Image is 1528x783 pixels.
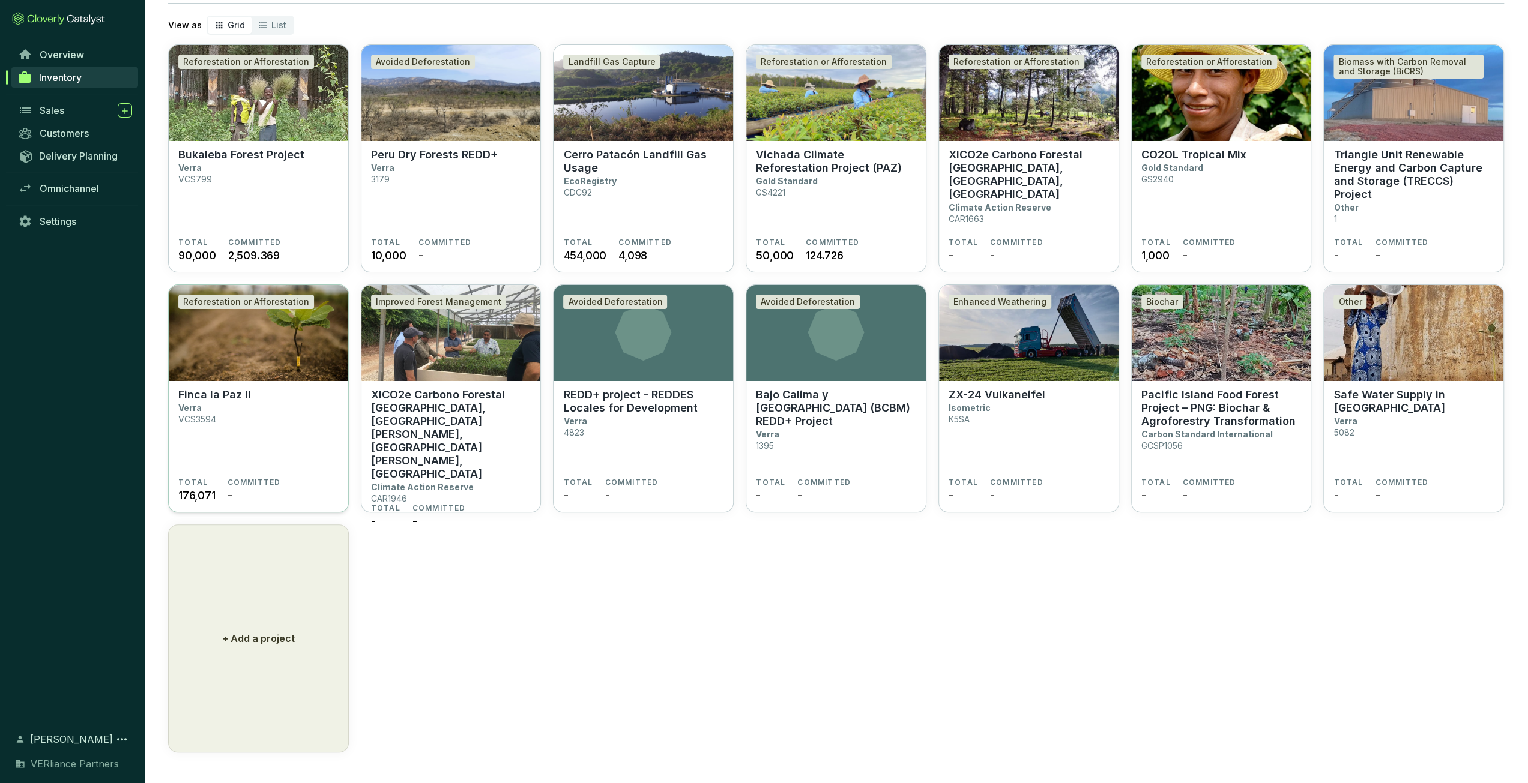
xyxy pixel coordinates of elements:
p: CAR1663 [949,214,984,224]
span: - [949,247,953,263]
span: - [756,487,761,503]
span: COMMITTED [1375,478,1428,487]
span: 176,071 [178,487,216,503]
p: CAR1946 [371,493,407,503]
span: - [1333,487,1338,503]
div: Biomass with Carbon Removal and Storage (BiCRS) [1333,55,1484,79]
span: - [418,247,423,263]
img: XICO2e Carbono Forestal Ejido Pueblo Nuevo, Durango, México [939,45,1119,141]
img: Vichada Climate Reforestation Project (PAZ) [746,45,926,141]
p: 1395 [756,440,774,451]
span: [PERSON_NAME] [30,732,113,746]
span: List [271,20,286,30]
img: Pacific Island Food Forest Project – PNG: Biochar & Agroforestry Transformation [1132,285,1311,381]
a: ZX-24 VulkaneifelEnhanced WeatheringZX-24 VulkaneifelIsometricK5SATOTAL-COMMITTED- [938,284,1119,512]
p: XICO2e Carbono Forestal [GEOGRAPHIC_DATA], [GEOGRAPHIC_DATA], [GEOGRAPHIC_DATA] [949,148,1109,201]
span: COMMITTED [1183,478,1236,487]
span: Inventory [39,71,82,83]
img: ZX-24 Vulkaneifel [939,285,1119,381]
p: CDC92 [563,187,591,197]
p: 1 [1333,214,1336,224]
span: COMMITTED [228,238,282,247]
span: TOTAL [1141,238,1171,247]
span: Settings [40,215,76,227]
p: Bukaleba Forest Project [178,148,304,161]
a: Safe Water Supply in ZambiaOtherSafe Water Supply in [GEOGRAPHIC_DATA]Verra5082TOTAL-COMMITTED- [1323,284,1504,512]
span: Overview [40,49,84,61]
p: K5SA [949,414,970,424]
div: Avoided Deforestation [371,55,475,69]
p: Verra [371,163,394,173]
a: XICO2e Carbono Forestal Ejido Pueblo Nuevo, Durango, MéxicoReforestation or AfforestationXICO2e C... [938,44,1119,272]
span: COMMITTED [412,503,466,513]
span: Customers [40,127,89,139]
p: Verra [178,403,202,413]
span: TOTAL [371,503,400,513]
span: VERliance Partners [31,757,119,771]
p: View as [168,19,202,31]
a: Avoided DeforestationREDD+ project - REDDES Locales for DevelopmentVerra4823TOTAL-COMMITTED- [553,284,734,512]
span: - [797,487,802,503]
img: Peru Dry Forests REDD+ [361,45,541,141]
span: Delivery Planning [39,150,118,162]
span: TOTAL [1333,238,1363,247]
img: Bukaleba Forest Project [169,45,348,141]
p: Safe Water Supply in [GEOGRAPHIC_DATA] [1333,388,1494,415]
p: REDD+ project - REDDES Locales for Development [563,388,723,415]
span: TOTAL [1333,478,1363,487]
p: Other [1333,202,1358,212]
a: Omnichannel [12,178,138,199]
span: TOTAL [178,478,208,487]
span: - [990,247,995,263]
span: COMMITTED [806,238,859,247]
p: Cerro Patacón Landfill Gas Usage [563,148,723,175]
span: - [990,487,995,503]
p: Gold Standard [1141,163,1203,173]
div: Enhanced Weathering [949,295,1051,309]
div: Avoided Deforestation [563,295,667,309]
span: COMMITTED [797,478,851,487]
p: GS4221 [756,187,785,197]
a: Bukaleba Forest ProjectReforestation or AfforestationBukaleba Forest ProjectVerraVCS799TOTAL90,00... [168,44,349,272]
a: Avoided DeforestationBajo Calima y [GEOGRAPHIC_DATA] (BCBM) REDD+ ProjectVerra1395TOTAL-COMMITTED- [746,284,926,512]
a: Cerro Patacón Landfill Gas UsageLandfill Gas CaptureCerro Patacón Landfill Gas UsageEcoRegistryCD... [553,44,734,272]
p: Verra [178,163,202,173]
a: Sales [12,100,138,121]
a: Customers [12,123,138,143]
span: 1,000 [1141,247,1170,263]
a: Overview [12,44,138,65]
div: Reforestation or Afforestation [178,295,314,309]
span: COMMITTED [1183,238,1236,247]
div: Landfill Gas Capture [563,55,660,69]
span: - [1183,487,1188,503]
p: VCS3594 [178,414,216,424]
span: TOTAL [949,478,978,487]
p: ZX-24 Vulkaneifel [949,388,1045,401]
p: 3179 [371,174,390,184]
span: 2,509.369 [228,247,280,263]
span: COMMITTED [990,478,1043,487]
p: 5082 [1333,427,1354,437]
a: CO2OL Tropical MixReforestation or AfforestationCO2OL Tropical MixGold StandardGS2940TOTAL1,000CO... [1131,44,1312,272]
p: GCSP1056 [1141,440,1183,451]
span: 4,098 [618,247,647,263]
img: Cerro Patacón Landfill Gas Usage [554,45,733,141]
a: Triangle Unit Renewable Energy and Carbon Capture and Storage (TRECCS) ProjectBiomass with Carbon... [1323,44,1504,272]
img: XICO2e Carbono Forestal Ejido Noh Bec, Municipio de Felipe Carrillo Puerto, Estado de Quintana Ro... [361,285,541,381]
div: Reforestation or Afforestation [756,55,892,69]
span: TOTAL [949,238,978,247]
p: Vichada Climate Reforestation Project (PAZ) [756,148,916,175]
p: Peru Dry Forests REDD+ [371,148,498,161]
span: Sales [40,104,64,116]
span: TOTAL [563,238,593,247]
span: TOTAL [1141,478,1171,487]
p: GS2940 [1141,174,1174,184]
p: Carbon Standard International [1141,429,1273,439]
p: Pacific Island Food Forest Project – PNG: Biochar & Agroforestry Transformation [1141,388,1302,428]
div: Reforestation or Afforestation [178,55,314,69]
span: - [1141,487,1146,503]
span: TOTAL [756,238,785,247]
p: Verra [756,429,779,439]
a: Settings [12,211,138,232]
span: - [1183,247,1188,263]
